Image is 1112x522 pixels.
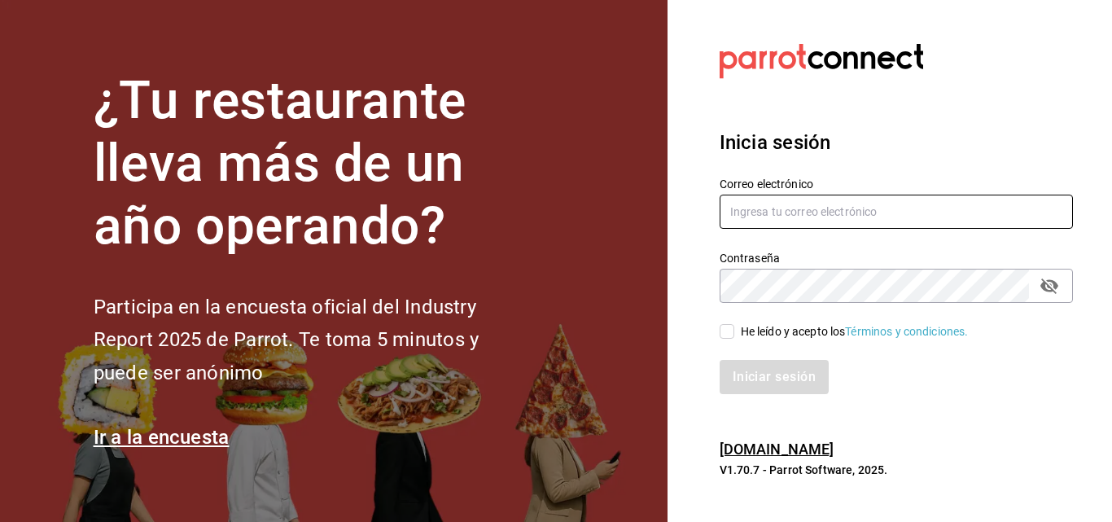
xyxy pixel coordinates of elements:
[741,323,969,340] div: He leído y acepto los
[720,252,1073,264] label: Contraseña
[94,426,230,449] a: Ir a la encuesta
[1035,272,1063,300] button: passwordField
[94,70,533,257] h1: ¿Tu restaurante lleva más de un año operando?
[720,128,1073,157] h3: Inicia sesión
[720,441,834,458] a: [DOMAIN_NAME]
[720,195,1073,229] input: Ingresa tu correo electrónico
[720,178,1073,190] label: Correo electrónico
[94,291,533,390] h2: Participa en la encuesta oficial del Industry Report 2025 de Parrot. Te toma 5 minutos y puede se...
[720,462,1073,478] p: V1.70.7 - Parrot Software, 2025.
[845,325,968,338] a: Términos y condiciones.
